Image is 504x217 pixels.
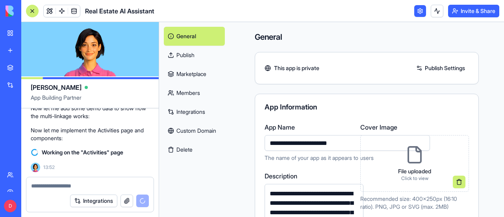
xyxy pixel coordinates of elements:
label: App Name [265,122,430,132]
div: Shelly • 3h ago [13,83,50,88]
button: Home [123,3,138,18]
a: Publish Settings [412,62,469,74]
button: Gif picker [25,182,31,188]
a: Integrations [164,102,225,121]
span: Real Estate AI Assistant [85,6,154,16]
div: App Information [265,104,469,111]
h4: General [255,32,479,43]
button: go back [5,3,20,18]
div: File uploadedClick to view [360,135,469,192]
textarea: Message… [7,165,151,179]
a: Custom Domain [164,121,225,140]
label: Description [265,171,363,181]
span: Working on the "Activities" page [42,148,123,156]
button: Integrations [70,195,117,207]
p: Active 3h ago [38,10,73,18]
p: The name of your app as it appears to users [265,154,430,162]
div: Hey deals.cak 👋Welcome to Blocks 🙌 I'm here if you have any questions!Shelly • 3h ago [6,45,129,82]
span: D [4,200,17,212]
div: Welcome to Blocks 🙌 I'm here if you have any questions! [13,62,123,77]
button: Invite & Share [448,5,499,17]
button: Start recording [50,182,56,188]
p: Click to view [398,175,431,182]
img: logo [6,6,54,17]
button: Upload attachment [37,182,44,188]
button: Send a message… [135,179,148,191]
p: Now let me implement the Activities page and components: [31,126,149,142]
span: This app is private [274,64,319,72]
a: General [164,27,225,46]
span: [PERSON_NAME] [31,83,82,92]
p: Now let me add some demo data to show how the multi-linkage works: [31,104,149,120]
a: Publish [164,46,225,65]
div: Hey deals.cak 👋 [13,50,123,58]
span: App Building Partner [31,94,149,108]
p: Recommended size: 400x250px (16:10 ratio). PNG, JPG or SVG (max. 2MB) [360,195,469,211]
label: Cover Image [360,122,469,132]
div: Shelly says… [6,45,151,99]
p: File uploaded [398,167,431,175]
button: Emoji picker [12,182,19,188]
img: Ella_00000_wcx2te.png [31,163,40,172]
button: Delete [164,140,225,159]
div: Close [138,3,152,17]
img: Profile image for Shelly [22,4,35,17]
a: Marketplace [164,65,225,83]
span: 13:52 [43,164,55,171]
a: Members [164,83,225,102]
h1: Shelly [38,4,57,10]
